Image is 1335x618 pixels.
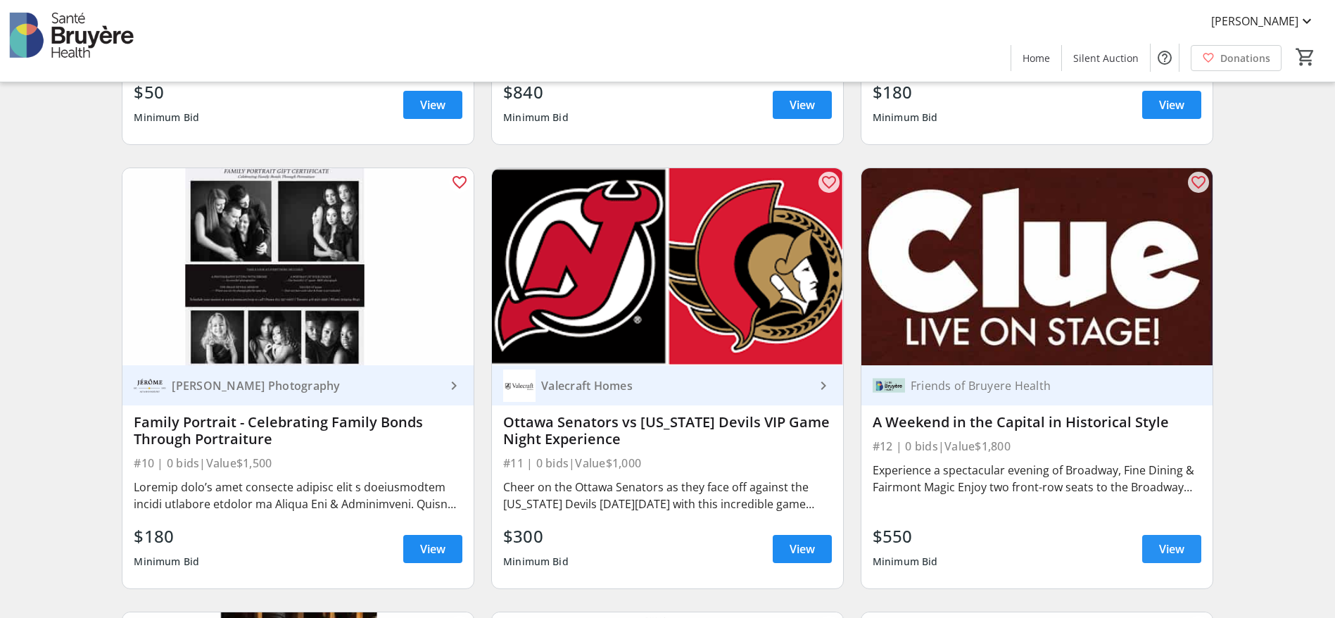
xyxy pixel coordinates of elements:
[445,377,462,394] mat-icon: keyboard_arrow_right
[420,96,445,113] span: View
[134,370,166,402] img: Jérôme Art Photography
[420,541,445,557] span: View
[873,105,938,130] div: Minimum Bid
[536,379,815,393] div: Valecraft Homes
[122,168,474,366] img: Family Portrait - Celebrating Family Bonds Through Portraiture
[403,535,462,563] a: View
[503,453,832,473] div: #11 | 0 bids | Value $1,000
[821,174,837,191] mat-icon: favorite_outline
[1151,44,1179,72] button: Help
[503,370,536,402] img: Valecraft Homes
[503,524,569,549] div: $300
[492,168,843,366] img: Ottawa Senators vs New Jersey Devils VIP Game Night Experience
[1190,174,1207,191] mat-icon: favorite_outline
[1011,45,1061,71] a: Home
[1023,51,1050,65] span: Home
[503,549,569,574] div: Minimum Bid
[873,436,1201,456] div: #12 | 0 bids | Value $1,800
[873,549,938,574] div: Minimum Bid
[1220,51,1270,65] span: Donations
[905,379,1184,393] div: Friends of Bruyere Health
[134,453,462,473] div: #10 | 0 bids | Value $1,500
[403,91,462,119] a: View
[134,80,199,105] div: $50
[503,105,569,130] div: Minimum Bid
[1293,44,1318,70] button: Cart
[1142,535,1201,563] a: View
[1073,51,1139,65] span: Silent Auction
[873,524,938,549] div: $550
[134,105,199,130] div: Minimum Bid
[503,80,569,105] div: $840
[773,91,832,119] a: View
[503,479,832,512] div: Cheer on the Ottawa Senators as they face off against the [US_STATE] Devils [DATE][DATE] with thi...
[492,365,843,405] a: Valecraft HomesValecraft Homes
[790,96,815,113] span: View
[773,535,832,563] a: View
[1211,13,1298,30] span: [PERSON_NAME]
[134,414,462,448] div: Family Portrait - Celebrating Family Bonds Through Portraiture
[790,541,815,557] span: View
[1191,45,1282,71] a: Donations
[873,462,1201,496] div: Experience a spectacular evening of Broadway, Fine Dining & Fairmont Magic Enjoy two front-row se...
[873,80,938,105] div: $180
[134,549,199,574] div: Minimum Bid
[1062,45,1150,71] a: Silent Auction
[451,174,468,191] mat-icon: favorite_outline
[1200,10,1327,32] button: [PERSON_NAME]
[166,379,445,393] div: [PERSON_NAME] Photography
[873,370,905,402] img: Friends of Bruyere Health
[8,6,134,76] img: Bruyère Health Foundation's Logo
[1159,96,1184,113] span: View
[134,479,462,512] div: Loremip dolo’s amet consecte adipisc elit s doeiusmodtem incidi utlabore etdolor ma Aliqua Eni & ...
[1142,91,1201,119] a: View
[134,524,199,549] div: $180
[861,168,1213,366] img: A Weekend in the Capital in Historical Style
[873,414,1201,431] div: A Weekend in the Capital in Historical Style
[815,377,832,394] mat-icon: keyboard_arrow_right
[503,414,832,448] div: Ottawa Senators vs [US_STATE] Devils VIP Game Night Experience
[122,365,474,405] a: Jérôme Art Photography[PERSON_NAME] Photography
[1159,541,1184,557] span: View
